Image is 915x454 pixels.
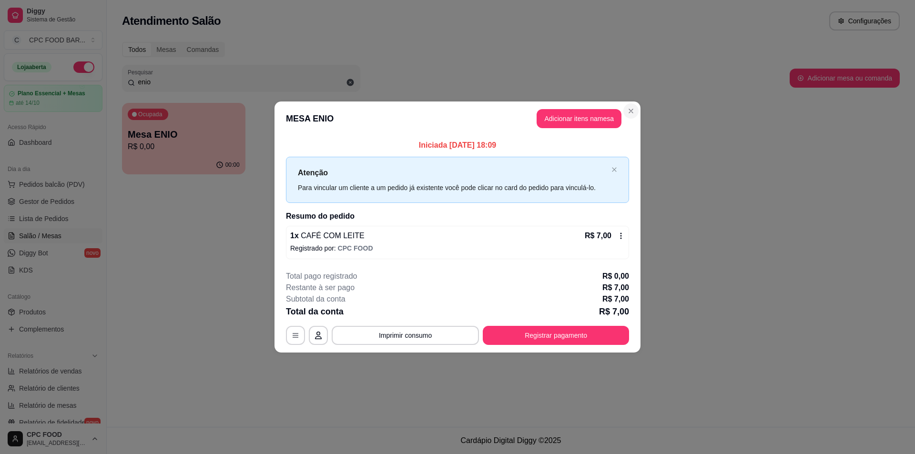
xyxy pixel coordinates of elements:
p: Registrado por: [290,243,625,253]
span: CAFÉ COM LEITE [299,232,365,240]
button: Adicionar itens namesa [537,109,621,128]
span: CPC FOOD [338,244,373,252]
button: Close [623,103,639,119]
button: Registrar pagamento [483,326,629,345]
p: R$ 7,00 [599,305,629,318]
p: Restante à ser pago [286,282,355,293]
p: Atenção [298,167,608,179]
p: Total da conta [286,305,344,318]
button: Imprimir consumo [332,326,479,345]
p: 1 x [290,230,365,242]
button: close [611,167,617,173]
p: R$ 7,00 [602,293,629,305]
div: Para vincular um cliente a um pedido já existente você pode clicar no card do pedido para vinculá... [298,182,608,193]
p: Iniciada [DATE] 18:09 [286,140,629,151]
header: MESA ENIO [274,101,640,136]
h2: Resumo do pedido [286,211,629,222]
p: R$ 7,00 [602,282,629,293]
p: R$ 7,00 [585,230,611,242]
p: Total pago registrado [286,271,357,282]
p: R$ 0,00 [602,271,629,282]
p: Subtotal da conta [286,293,346,305]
